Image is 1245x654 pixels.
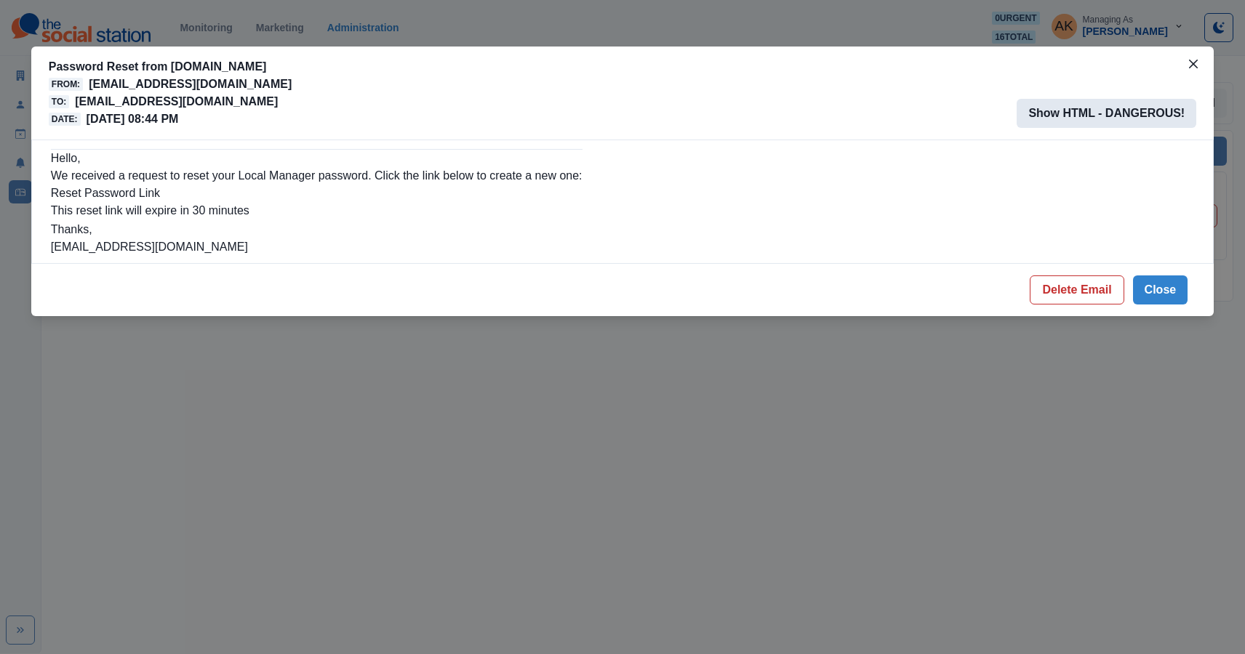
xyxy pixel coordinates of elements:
span: To: [49,95,69,108]
p: [DATE] 08:44 PM [87,110,179,128]
a: Reset Password Link [51,187,160,199]
p: Password Reset from [DOMAIN_NAME] [49,58,292,76]
td: We received a request to reset your Local Manager password. Click the link below to create a new ... [50,147,583,220]
td: Thanks, [EMAIL_ADDRESS][DOMAIN_NAME] [50,220,583,257]
p: This reset link will expire in 30 minutes [51,202,583,219]
button: Close [1182,52,1205,76]
p: Hello, [51,150,583,167]
span: From: [49,78,83,91]
p: [EMAIL_ADDRESS][DOMAIN_NAME] [75,93,278,110]
button: Delete Email [1030,275,1124,304]
p: [EMAIL_ADDRESS][DOMAIN_NAME] [89,76,292,93]
button: Show HTML - DANGEROUS! [1017,99,1196,128]
span: Date: [49,113,81,126]
button: Close [1133,275,1188,304]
